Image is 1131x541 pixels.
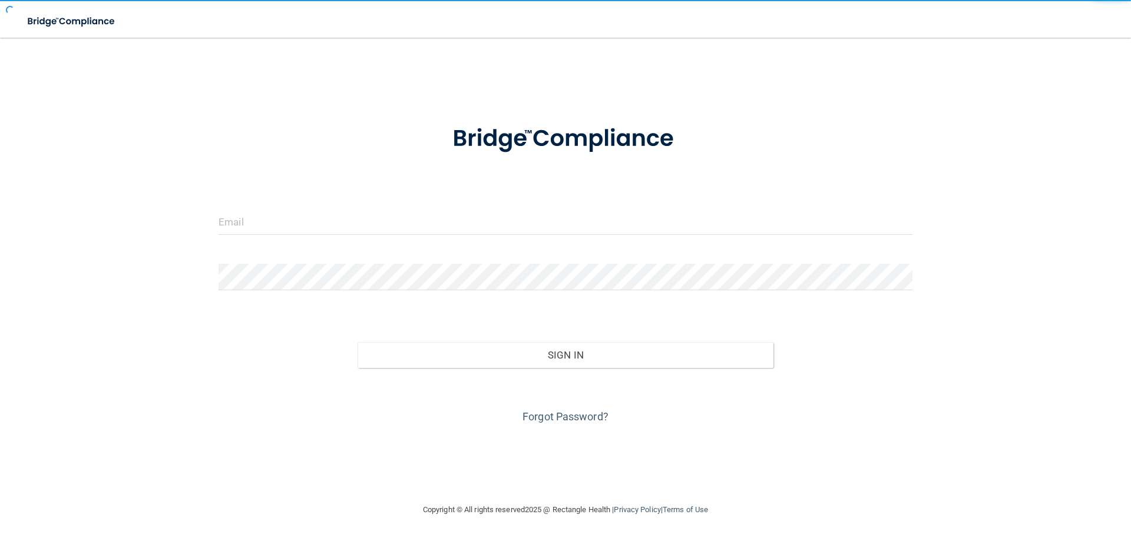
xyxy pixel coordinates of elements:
div: Copyright © All rights reserved 2025 @ Rectangle Health | | [350,491,781,529]
a: Privacy Policy [614,505,660,514]
button: Sign In [358,342,774,368]
a: Terms of Use [663,505,708,514]
img: bridge_compliance_login_screen.278c3ca4.svg [428,108,703,170]
img: bridge_compliance_login_screen.278c3ca4.svg [18,9,126,34]
input: Email [219,208,912,235]
a: Forgot Password? [522,410,609,423]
